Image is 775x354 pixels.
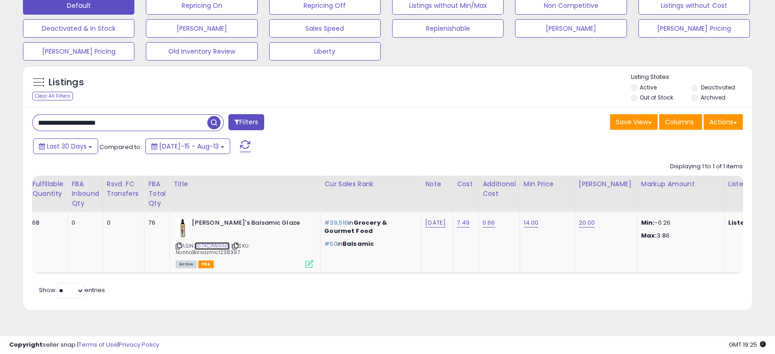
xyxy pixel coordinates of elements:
[324,179,417,189] div: Cur Sales Rank
[641,218,655,227] strong: Min:
[176,219,189,237] img: 41EnJuDmOLL._SL40_.jpg
[176,260,197,268] span: All listings currently available for purchase on Amazon
[119,340,159,349] a: Privacy Policy
[324,218,387,235] span: Grocery & Gourmet Food
[324,218,348,227] span: #39,516
[78,340,117,349] a: Terms of Use
[425,179,449,189] div: Note
[9,340,43,349] strong: Copyright
[228,114,264,130] button: Filters
[33,138,98,154] button: Last 30 Days
[701,83,735,91] label: Deactivated
[107,219,138,227] div: 0
[728,218,770,227] b: Listed Price:
[107,179,141,199] div: Rsvd. FC Transfers
[49,76,84,89] h5: Listings
[148,179,166,208] div: FBA Total Qty
[145,138,230,154] button: [DATE]-15 - Aug-13
[269,42,381,61] button: Liberty
[640,94,673,101] label: Out of Stock
[703,114,743,130] button: Actions
[9,341,159,349] div: seller snap | |
[641,219,717,227] p: -0.26
[324,219,414,235] p: in
[640,83,657,91] label: Active
[457,218,470,227] a: 7.49
[198,260,214,268] span: FBA
[192,219,303,230] b: [PERSON_NAME]'s Balsamic Glaze
[638,19,750,38] button: [PERSON_NAME] Pricing
[392,19,504,38] button: Replenishable
[482,218,495,227] a: 0.66
[32,92,73,100] div: Clear All Filters
[701,94,725,101] label: Archived
[39,286,105,294] span: Show: entries
[72,179,99,208] div: FBA inbound Qty
[32,219,61,227] div: 68
[23,19,134,38] button: Deactivated & In Stock
[425,218,446,227] a: [DATE]
[641,231,657,240] strong: Max:
[100,143,142,151] span: Compared to:
[173,179,316,189] div: Title
[665,117,694,127] span: Columns
[670,162,743,171] div: Displaying 1 to 1 of 1 items
[32,179,64,199] div: Fulfillable Quantity
[269,19,381,38] button: Sales Speed
[457,179,475,189] div: Cost
[47,142,87,151] span: Last 30 Days
[659,114,702,130] button: Columns
[641,179,720,189] div: Markup Amount
[72,219,96,227] div: 0
[176,242,249,256] span: | SKU: NonnaBalsazmic1238397
[524,218,539,227] a: 14.00
[524,179,571,189] div: Min Price
[194,242,230,250] a: B07KCPWHN8
[159,142,219,151] span: [DATE]-15 - Aug-13
[729,340,766,349] span: 2025-09-13 19:25 GMT
[631,73,752,82] p: Listing States:
[579,218,595,227] a: 20.00
[146,42,257,61] button: Old Inventory Review
[610,114,658,130] button: Save View
[176,219,313,267] div: ASIN:
[641,232,717,240] p: 3.86
[579,179,633,189] div: [PERSON_NAME]
[23,42,134,61] button: [PERSON_NAME] Pricing
[148,219,162,227] div: 76
[343,239,374,248] span: Balsamic
[324,240,414,248] p: in
[515,19,626,38] button: [PERSON_NAME]
[146,19,257,38] button: [PERSON_NAME]
[482,179,516,199] div: Additional Cost
[324,239,337,248] span: #60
